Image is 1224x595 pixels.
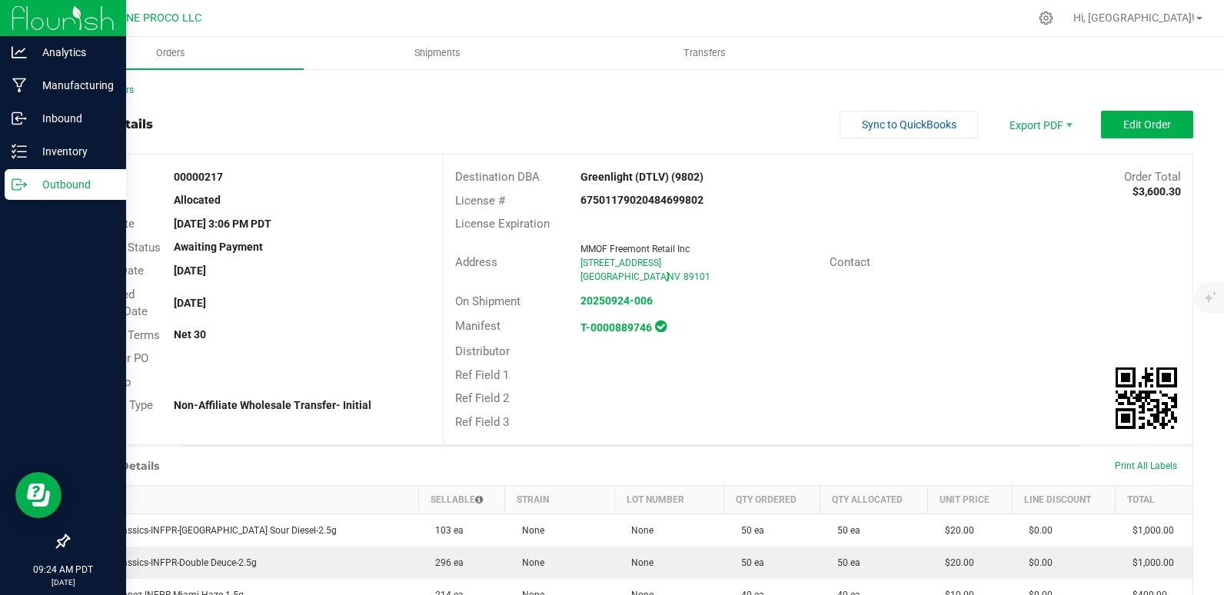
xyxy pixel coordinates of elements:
[514,525,544,536] span: None
[174,241,263,253] strong: Awaiting Payment
[724,486,820,514] th: Qty Ordered
[580,321,652,334] a: T-0000889746
[684,271,710,282] span: 89101
[174,297,206,309] strong: [DATE]
[455,217,550,231] span: License Expiration
[1124,170,1181,184] span: Order Total
[862,118,956,131] span: Sync to QuickBooks
[455,368,509,382] span: Ref Field 1
[505,486,614,514] th: Strain
[928,486,1012,514] th: Unit Price
[112,12,201,25] span: DUNE PROCO LLC
[27,43,119,61] p: Analytics
[69,486,419,514] th: Item
[455,255,497,269] span: Address
[1012,486,1115,514] th: Line Discount
[27,109,119,128] p: Inbound
[733,557,764,568] span: 50 ea
[937,557,974,568] span: $20.00
[1115,460,1177,471] span: Print All Labels
[12,144,27,159] inline-svg: Inventory
[15,472,62,518] iframe: Resource center
[12,111,27,126] inline-svg: Inbound
[937,525,974,536] span: $20.00
[614,486,723,514] th: Lot Number
[580,271,669,282] span: [GEOGRAPHIC_DATA]
[12,177,27,192] inline-svg: Outbound
[993,111,1086,138] li: Export PDF
[455,194,505,208] span: License #
[1125,525,1174,536] span: $1,000.00
[135,46,206,60] span: Orders
[1123,118,1171,131] span: Edit Order
[580,258,661,268] span: [STREET_ADDRESS]
[78,525,337,536] span: Packs-Classics-INFPR-[GEOGRAPHIC_DATA] Sour Diesel-2.5g
[820,486,928,514] th: Qty Allocated
[571,37,838,69] a: Transfers
[455,319,501,333] span: Manifest
[455,391,509,405] span: Ref Field 2
[1073,12,1195,24] span: Hi, [GEOGRAPHIC_DATA]!
[666,271,667,282] span: ,
[174,171,223,183] strong: 00000217
[830,255,870,269] span: Contact
[12,45,27,60] inline-svg: Analytics
[27,76,119,95] p: Manufacturing
[514,557,544,568] span: None
[37,37,304,69] a: Orders
[304,37,570,69] a: Shipments
[7,563,119,577] p: 09:24 AM PDT
[12,78,27,93] inline-svg: Manufacturing
[427,525,464,536] span: 103 ea
[174,218,271,230] strong: [DATE] 3:06 PM PDT
[1116,367,1177,429] img: Scan me!
[1021,557,1053,568] span: $0.00
[830,525,860,536] span: 50 ea
[174,328,206,341] strong: Net 30
[174,194,221,206] strong: Allocated
[1036,11,1056,25] div: Manage settings
[655,318,667,334] span: In Sync
[7,577,119,588] p: [DATE]
[830,557,860,568] span: 50 ea
[1133,185,1181,198] strong: $3,600.30
[1125,557,1174,568] span: $1,000.00
[427,557,464,568] span: 296 ea
[1021,525,1053,536] span: $0.00
[455,294,521,308] span: On Shipment
[27,142,119,161] p: Inventory
[455,170,540,184] span: Destination DBA
[174,264,206,277] strong: [DATE]
[27,175,119,194] p: Outbound
[624,557,654,568] span: None
[174,399,371,411] strong: Non-Affiliate Wholesale Transfer- Initial
[580,194,703,206] strong: 67501179020484699802
[624,525,654,536] span: None
[78,557,257,568] span: Packs-Classics-INFPR-Double Deuce-2.5g
[580,244,690,254] span: MMOF Freemont Retail Inc
[580,171,703,183] strong: Greenlight (DTLV) (9802)
[733,525,764,536] span: 50 ea
[1116,367,1177,429] qrcode: 00000217
[580,294,653,307] a: 20250924-006
[394,46,481,60] span: Shipments
[840,111,978,138] button: Sync to QuickBooks
[418,486,505,514] th: Sellable
[1101,111,1193,138] button: Edit Order
[667,271,680,282] span: NV
[455,415,509,429] span: Ref Field 3
[1116,486,1192,514] th: Total
[455,344,510,358] span: Distributor
[663,46,747,60] span: Transfers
